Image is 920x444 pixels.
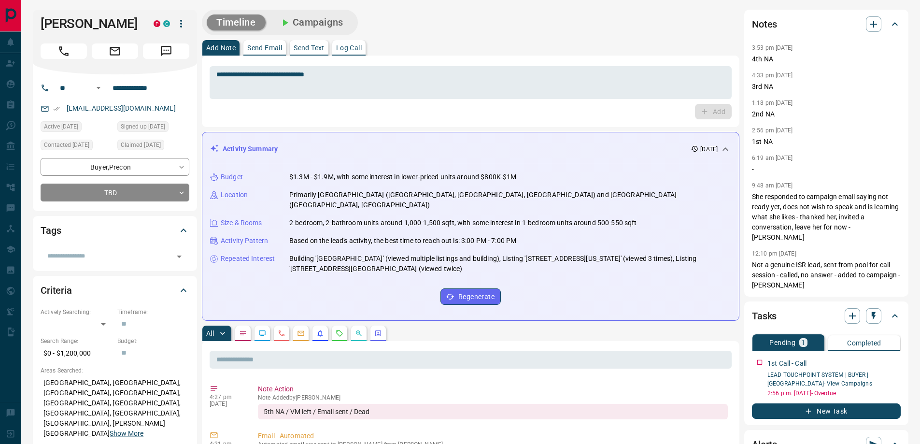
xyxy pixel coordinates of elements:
button: Timeline [207,14,266,30]
p: 2nd NA [752,109,901,119]
div: Tue Oct 07 2025 [41,140,113,153]
p: Log Call [336,44,362,51]
p: 1 [801,339,805,346]
p: Location [221,190,248,200]
p: 3rd NA [752,82,901,92]
p: 1st NA [752,137,901,147]
p: 2:56 p.m. [DATE] - Overdue [767,389,901,398]
div: Tags [41,219,189,242]
p: Areas Searched: [41,366,189,375]
p: 4:27 pm [210,394,243,401]
h2: Criteria [41,283,72,298]
span: Email [92,43,138,59]
p: 2:56 pm [DATE] [752,127,793,134]
p: Repeated Interest [221,254,275,264]
p: Budget: [117,337,189,345]
span: Signed up [DATE] [121,122,165,131]
p: Send Email [247,44,282,51]
p: 4th NA [752,54,901,64]
button: Open [93,82,104,94]
p: 9:48 am [DATE] [752,182,793,189]
p: Building '[GEOGRAPHIC_DATA]' (viewed multiple listings and building), Listing '[STREET_ADDRESS][U... [289,254,731,274]
p: 3:53 pm [DATE] [752,44,793,51]
p: She responded to campaign email saying not ready yet, does not wish to speak and is learning what... [752,192,901,243]
div: condos.ca [163,20,170,27]
p: Pending [769,339,795,346]
div: Criteria [41,279,189,302]
p: Timeframe: [117,308,189,316]
button: Open [172,250,186,263]
p: Activity Summary [223,144,278,154]
svg: Calls [278,329,285,337]
p: [DATE] [700,145,718,154]
svg: Notes [239,329,247,337]
div: Mon Oct 06 2025 [41,121,113,135]
button: Show More [110,429,143,439]
p: Not a genuine ISR lead, sent from pool for call session - called, no answer - added to campaign -... [752,260,901,290]
h2: Tasks [752,308,777,324]
div: Fri Mar 16 2018 [117,121,189,135]
p: Note Added by [PERSON_NAME] [258,394,728,401]
p: Note Action [258,384,728,394]
p: All [206,330,214,337]
div: Activity Summary[DATE] [210,140,731,158]
p: [GEOGRAPHIC_DATA], [GEOGRAPHIC_DATA], [GEOGRAPHIC_DATA], [GEOGRAPHIC_DATA], [GEOGRAPHIC_DATA], [G... [41,375,189,442]
div: 5th NA / VM left / Email sent / Dead [258,404,728,419]
svg: Email Verified [53,105,60,112]
svg: Opportunities [355,329,363,337]
button: Campaigns [269,14,353,30]
h2: Tags [41,223,61,238]
p: 2-bedroom, 2-bathroom units around 1,000-1,500 sqft, with some interest in 1-bedroom units around... [289,218,637,228]
svg: Lead Browsing Activity [258,329,266,337]
p: Size & Rooms [221,218,262,228]
div: Notes [752,13,901,36]
button: New Task [752,403,901,419]
p: 6:19 am [DATE] [752,155,793,161]
svg: Emails [297,329,305,337]
p: Primarily [GEOGRAPHIC_DATA] ([GEOGRAPHIC_DATA], [GEOGRAPHIC_DATA], [GEOGRAPHIC_DATA]) and [GEOGRA... [289,190,731,210]
span: Active [DATE] [44,122,78,131]
svg: Agent Actions [374,329,382,337]
svg: Listing Alerts [316,329,324,337]
span: Contacted [DATE] [44,140,89,150]
p: 4:33 pm [DATE] [752,72,793,79]
a: [EMAIL_ADDRESS][DOMAIN_NAME] [67,104,176,112]
h2: Notes [752,16,777,32]
div: Buyer , Precon [41,158,189,176]
p: Budget [221,172,243,182]
svg: Requests [336,329,343,337]
p: Activity Pattern [221,236,268,246]
h1: [PERSON_NAME] [41,16,139,31]
p: 1st Call - Call [767,358,807,369]
div: Tue Oct 07 2025 [117,140,189,153]
span: Call [41,43,87,59]
p: Based on the lead's activity, the best time to reach out is: 3:00 PM - 7:00 PM [289,236,516,246]
div: Tasks [752,304,901,328]
p: Send Text [294,44,325,51]
p: $0 - $1,200,000 [41,345,113,361]
a: LEAD TOUCHPOINT SYSTEM | BUYER | [GEOGRAPHIC_DATA]- View Campaigns [767,372,872,387]
div: TBD [41,184,189,201]
p: 1:18 pm [DATE] [752,100,793,106]
p: Search Range: [41,337,113,345]
div: property.ca [154,20,160,27]
p: Completed [847,340,881,346]
button: Regenerate [440,288,501,305]
p: 12:10 pm [DATE] [752,250,796,257]
p: - [752,164,901,174]
span: Claimed [DATE] [121,140,161,150]
p: [DATE] [210,401,243,407]
span: Message [143,43,189,59]
p: Email - Automated [258,431,728,441]
p: Actively Searching: [41,308,113,316]
p: $1.3M - $1.9M, with some interest in lower-priced units around $800K-$1M [289,172,516,182]
p: Add Note [206,44,236,51]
